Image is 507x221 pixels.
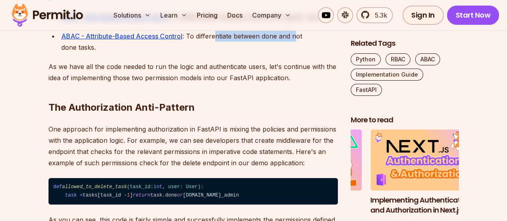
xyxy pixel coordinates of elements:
span: (task_id: , user: User) [127,184,201,190]
a: Pricing [194,7,221,23]
code: tasks[task_id - ] task.done [DOMAIN_NAME]_admin [48,178,338,205]
span: def : task = [53,184,204,198]
img: Implementing Authentication and Authorization in Next.js [370,130,479,191]
span: return [133,193,150,198]
a: RBAC [386,53,410,65]
h2: Related Tags [351,39,459,49]
a: Start Now [447,6,499,25]
a: 5.3k [356,7,393,23]
button: Company [249,7,294,23]
a: FastAPI [351,84,382,96]
p: As we have all the code needed to run the logic and authenticate users, let's continue with the i... [48,61,338,83]
h3: Implementing Multi-Tenant RBAC in Nuxt.js [254,195,362,215]
span: 1 [127,193,130,198]
a: ABAC - Attribute-Based Access Control [61,32,182,40]
img: Permit logo [8,2,87,29]
a: ABAC [415,53,440,65]
a: Sign In [402,6,444,25]
span: or [177,193,183,198]
h2: More to read [351,115,459,125]
button: Solutions [110,7,154,23]
h3: Implementing Authentication and Authorization in Next.js [370,195,479,215]
a: Implementation Guide [351,69,423,81]
a: Docs [224,7,246,23]
p: One approach for implementing authorization in FastAPI is mixing the policies and permissions wit... [48,124,338,168]
span: int [154,184,162,190]
p: : To differentiate between done and not done tasks. [61,30,338,53]
span: 5.3k [370,10,387,20]
a: Python [351,53,381,65]
button: Learn [157,7,190,23]
h2: The Authorization Anti-Pattern [48,69,338,114]
span: allowed_to_delete_task [62,184,127,190]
